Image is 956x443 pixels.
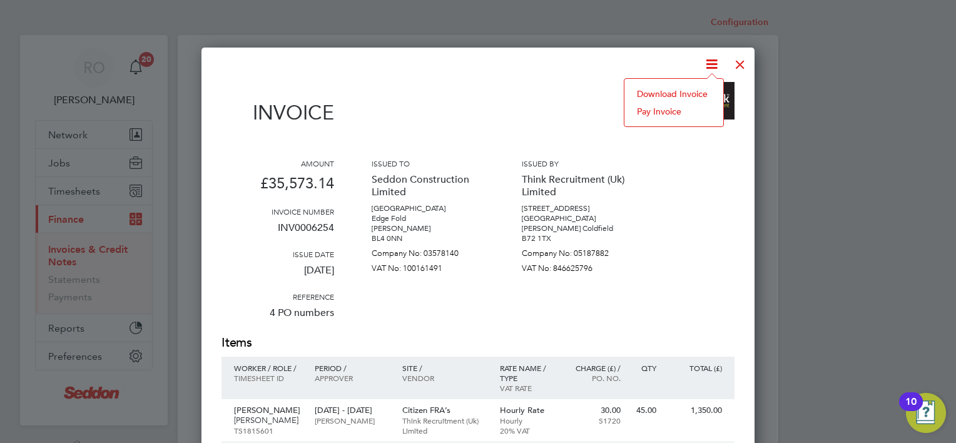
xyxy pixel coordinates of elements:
p: Hourly [500,415,554,425]
p: [PERSON_NAME] [372,223,484,233]
p: Approver [315,373,389,383]
p: 1,350.00 [669,405,722,415]
p: Worker / Role / [234,363,302,373]
p: [STREET_ADDRESS] [522,203,634,213]
h3: Invoice number [221,206,334,216]
p: QTY [633,363,656,373]
h3: Reference [221,292,334,302]
p: VAT rate [500,383,554,393]
p: Period / [315,363,389,373]
p: Think Recruitment (Uk) Limited [402,415,487,435]
p: [PERSON_NAME] [234,405,302,415]
p: [PERSON_NAME] [234,415,302,425]
p: BL4 0NN [372,233,484,243]
p: INV0006254 [221,216,334,249]
li: Download Invoice [631,85,717,103]
p: £35,573.14 [221,168,334,206]
h3: Issued by [522,158,634,168]
p: B72 1TX [522,233,634,243]
p: Citizen FRA’s [402,405,487,415]
p: 20% VAT [500,425,554,435]
p: Hourly Rate [500,405,554,415]
p: Total (£) [669,363,722,373]
div: 10 [905,402,917,418]
h1: Invoice [221,101,334,125]
p: Seddon Construction Limited [372,168,484,203]
p: Company No: 03578140 [372,243,484,258]
p: Company No: 05187882 [522,243,634,258]
p: Rate name / type [500,363,554,383]
p: 30.00 [566,405,621,415]
li: Pay invoice [631,103,717,120]
p: Edge Fold [372,213,484,223]
p: [PERSON_NAME] Coldfield [522,223,634,233]
p: TS1815601 [234,425,302,435]
p: S1720 [566,415,621,425]
p: Vendor [402,373,487,383]
h3: Issue date [221,249,334,259]
p: Charge (£) / [566,363,621,373]
p: Site / [402,363,487,373]
p: [PERSON_NAME] [315,415,389,425]
p: VAT No: 846625796 [522,258,634,273]
h2: Items [221,334,735,352]
p: [GEOGRAPHIC_DATA] [372,203,484,213]
p: [DATE] - [DATE] [315,405,389,415]
p: Po. No. [566,373,621,383]
p: Timesheet ID [234,373,302,383]
p: Think Recruitment (Uk) Limited [522,168,634,203]
h3: Issued to [372,158,484,168]
p: [DATE] [221,259,334,292]
h3: Amount [221,158,334,168]
p: 45.00 [633,405,656,415]
p: [GEOGRAPHIC_DATA] [522,213,634,223]
p: VAT No: 100161491 [372,258,484,273]
button: Open Resource Center, 10 new notifications [906,393,946,433]
p: 4 PO numbers [221,302,334,334]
